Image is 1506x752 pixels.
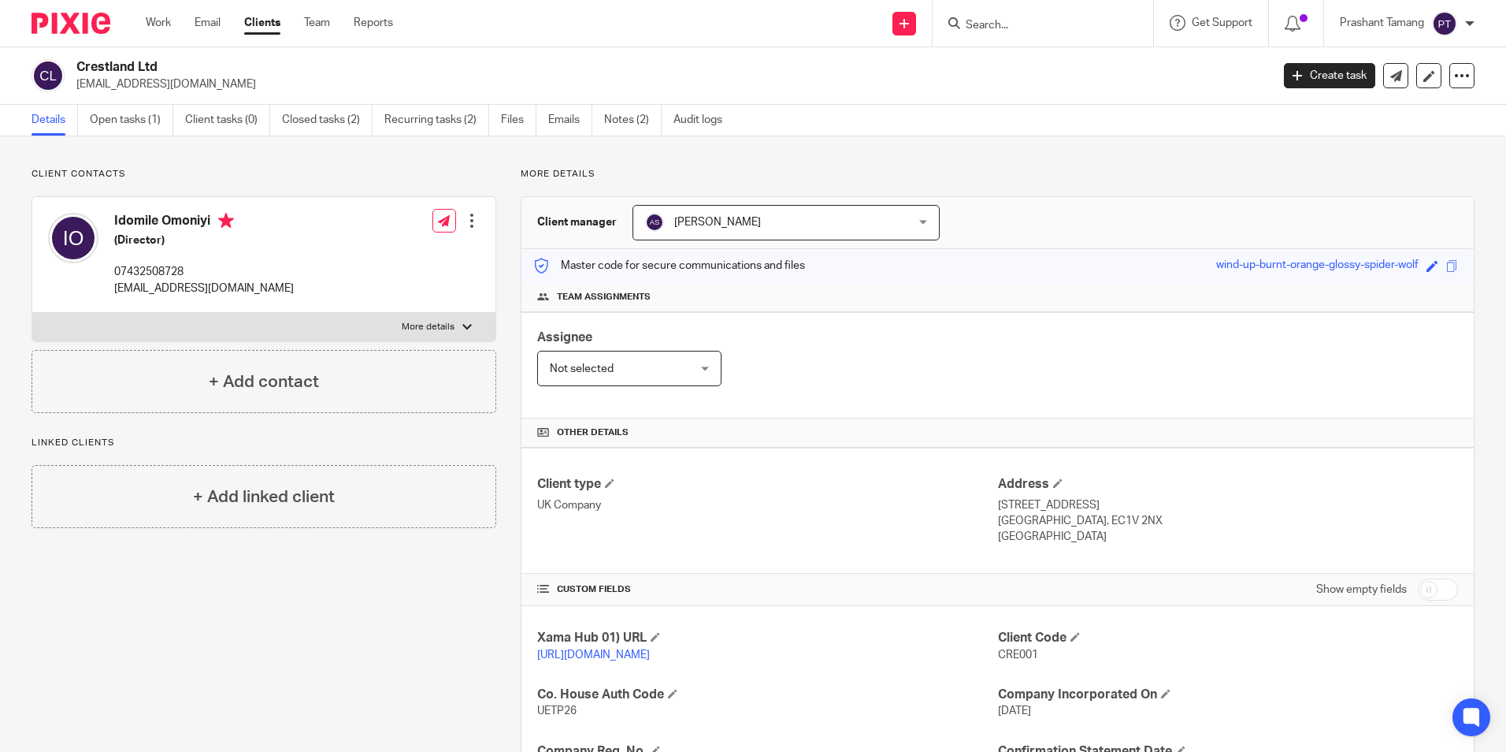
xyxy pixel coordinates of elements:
[32,168,496,181] p: Client contacts
[537,705,577,717] span: UETP26
[673,105,734,136] a: Audit logs
[32,437,496,449] p: Linked clients
[998,497,1458,513] p: [STREET_ADDRESS]
[537,630,997,646] h4: Xama Hub 01) URL
[195,15,221,31] a: Email
[964,19,1106,33] input: Search
[998,630,1458,646] h4: Client Code
[1432,11,1457,36] img: svg%3E
[604,105,662,136] a: Notes (2)
[674,217,761,228] span: [PERSON_NAME]
[114,264,294,280] p: 07432508728
[537,583,997,596] h4: CUSTOM FIELDS
[548,105,592,136] a: Emails
[998,476,1458,493] h4: Address
[645,213,664,232] img: svg%3E
[114,213,294,233] h4: Idomile Omoniyi
[32,105,78,136] a: Details
[1216,257,1419,275] div: wind-up-burnt-orange-glossy-spider-wolf
[537,476,997,493] h4: Client type
[354,15,393,31] a: Reports
[550,363,614,374] span: Not selected
[185,105,270,136] a: Client tasks (0)
[998,650,1038,661] span: CRE001
[90,105,173,136] a: Open tasks (1)
[32,13,110,34] img: Pixie
[501,105,536,136] a: Files
[537,650,650,661] a: [URL][DOMAIN_NAME]
[537,687,997,703] h4: Co. House Auth Code
[537,497,997,513] p: UK Company
[193,485,335,509] h4: + Add linked client
[537,331,592,344] span: Assignee
[218,213,234,229] i: Primary
[1316,582,1407,598] label: Show empty fields
[114,233,294,248] h5: (Director)
[998,513,1458,529] p: [GEOGRAPHIC_DATA], EC1V 2NX
[402,321,454,333] p: More details
[114,281,294,296] p: [EMAIL_ADDRESS][DOMAIN_NAME]
[521,168,1474,181] p: More details
[32,59,65,92] img: svg%3E
[557,291,651,303] span: Team assignments
[76,59,1023,76] h2: Crestland Ltd
[384,105,489,136] a: Recurring tasks (2)
[209,370,319,394] h4: + Add contact
[1340,15,1424,31] p: Prashant Tamang
[998,705,1031,717] span: [DATE]
[48,213,98,263] img: svg%3E
[146,15,171,31] a: Work
[537,214,617,230] h3: Client manager
[998,687,1458,703] h4: Company Incorporated On
[998,529,1458,545] p: [GEOGRAPHIC_DATA]
[76,76,1260,92] p: [EMAIL_ADDRESS][DOMAIN_NAME]
[557,426,629,439] span: Other details
[304,15,330,31] a: Team
[244,15,280,31] a: Clients
[1192,17,1252,28] span: Get Support
[282,105,373,136] a: Closed tasks (2)
[1284,63,1375,88] a: Create task
[533,258,805,274] p: Master code for secure communications and files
